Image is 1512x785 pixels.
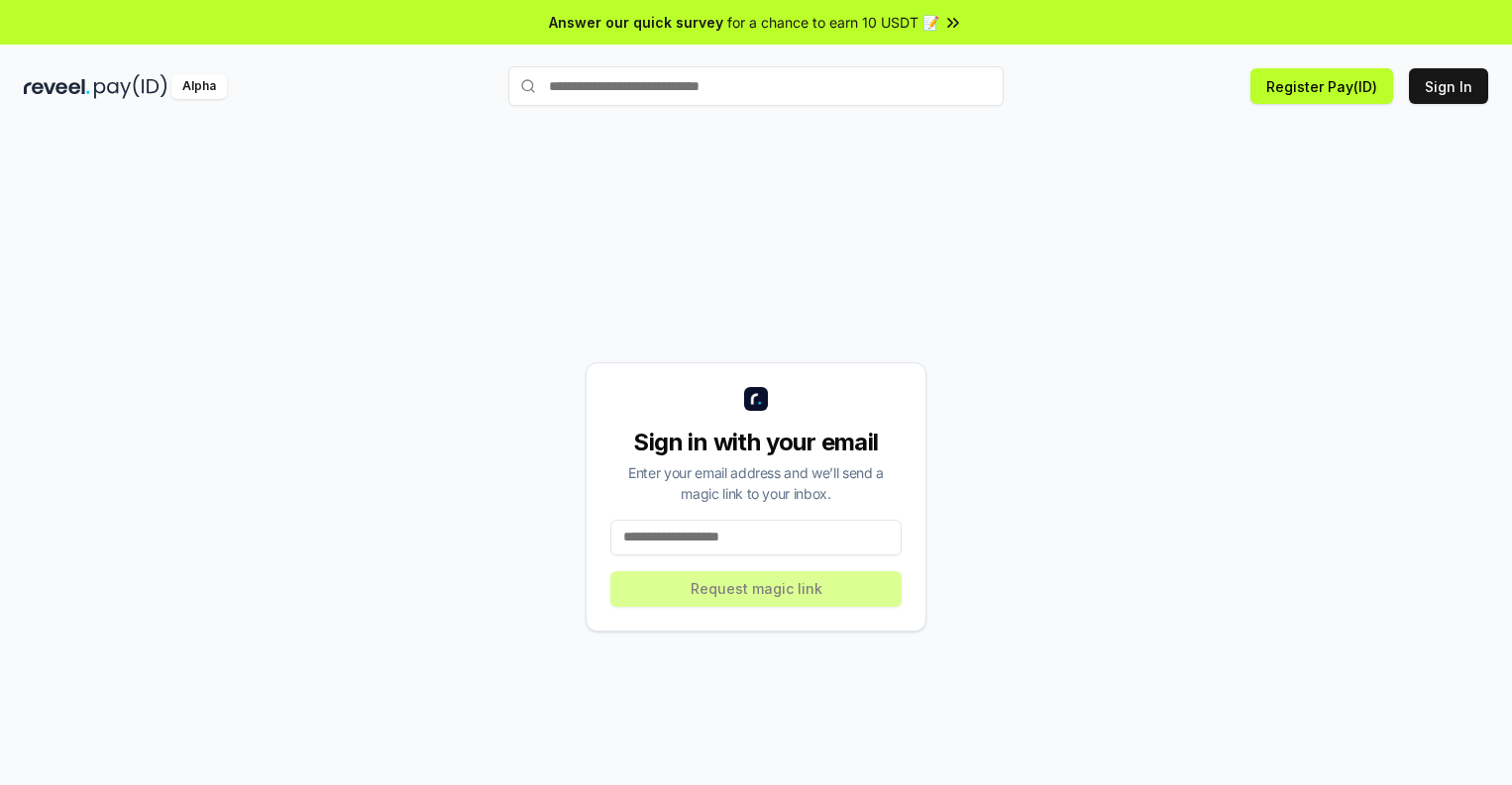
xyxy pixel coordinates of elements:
span: Answer our quick survey [549,12,723,33]
div: Enter your email address and we’ll send a magic link to your inbox. [610,462,902,504]
div: Sign in with your email [610,427,902,458]
div: Alpha [171,74,227,99]
button: Sign In [1409,68,1488,104]
img: pay_id [94,74,167,99]
span: for a chance to earn 10 USDT 📝 [727,12,939,33]
img: reveel_dark [24,74,90,99]
button: Register Pay(ID) [1250,68,1393,104]
img: logo_small [744,387,768,411]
